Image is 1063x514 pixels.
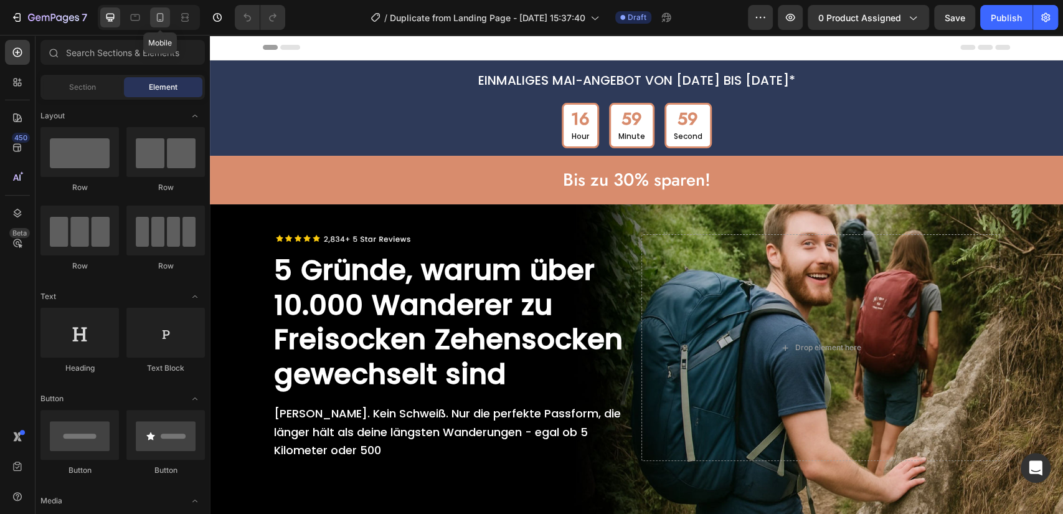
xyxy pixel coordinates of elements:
button: 7 [5,5,93,30]
div: Button [126,465,205,476]
div: Open Intercom Messenger [1021,453,1051,483]
button: Publish [980,5,1032,30]
span: Button [40,393,64,404]
span: Element [149,82,177,93]
span: Toggle open [185,389,205,409]
div: 450 [12,133,30,143]
p: Bis zu 30% sparen! [54,130,799,161]
span: Section [69,82,96,93]
div: Button [40,465,119,476]
span: Draft [628,12,646,23]
div: 59 [464,73,493,95]
span: 0 product assigned [818,11,901,24]
img: gempages_581477757809066504-f387679c-20e3-491a-bf6c-3b306e4686b5.png [63,199,203,209]
p: Second [464,95,493,108]
div: Heading [40,363,119,374]
span: Duplicate from Landing Page - [DATE] 15:37:40 [390,11,585,24]
div: Row [40,182,119,193]
div: 16 [361,73,380,95]
iframe: Design area [210,35,1063,514]
div: Drop element here [585,308,651,318]
div: Undo/Redo [235,5,285,30]
input: Search Sections & Elements [40,40,205,65]
div: Row [40,260,119,272]
span: Layout [40,110,65,121]
button: Save [934,5,975,30]
div: Row [126,260,205,272]
p: Minute [409,95,435,108]
p: Hour [361,95,380,108]
p: 5 Gründe, warum über 10.000 Wanderer zu Freisocken Zehensocken gewechselt sind [64,218,420,357]
span: / [384,11,387,24]
div: Beta [9,228,30,238]
p: 7 [82,10,87,25]
span: Save [945,12,965,23]
div: Publish [991,11,1022,24]
div: Row [126,182,205,193]
span: Toggle open [185,106,205,126]
p: [PERSON_NAME]. Kein Schweiß. Nur die perfekte Passform, die länger hält als deine längsten Wander... [64,369,420,425]
button: 0 product assigned [808,5,929,30]
span: Media [40,495,62,507]
span: Text [40,291,56,302]
span: Toggle open [185,491,205,511]
div: Text Block [126,363,205,374]
span: Toggle open [185,287,205,307]
div: 59 [409,73,435,95]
